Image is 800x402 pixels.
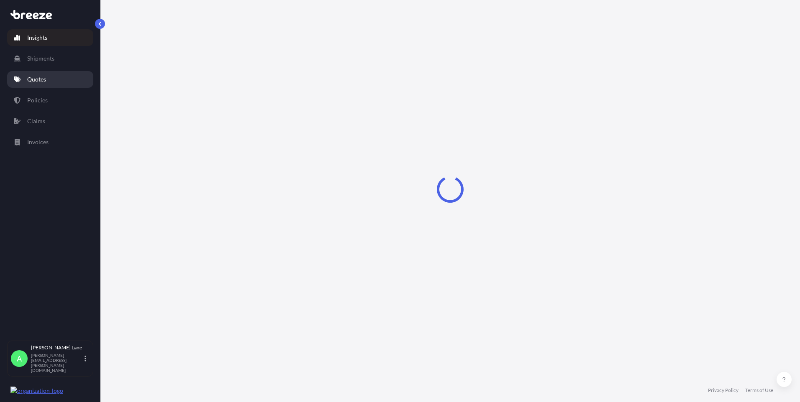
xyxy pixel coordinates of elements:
[27,33,47,42] p: Insights
[7,134,93,150] a: Invoices
[7,50,93,67] a: Shipments
[27,54,54,63] p: Shipments
[10,387,63,395] img: organization-logo
[27,96,48,104] p: Policies
[31,344,83,351] p: [PERSON_NAME] Lane
[745,387,773,394] a: Terms of Use
[27,75,46,84] p: Quotes
[27,117,45,125] p: Claims
[7,71,93,88] a: Quotes
[7,29,93,46] a: Insights
[17,354,22,363] span: A
[7,113,93,130] a: Claims
[7,92,93,109] a: Policies
[708,387,738,394] a: Privacy Policy
[31,353,83,373] p: [PERSON_NAME][EMAIL_ADDRESS][PERSON_NAME][DOMAIN_NAME]
[27,138,49,146] p: Invoices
